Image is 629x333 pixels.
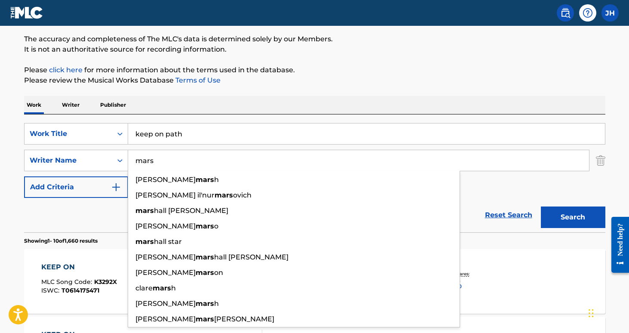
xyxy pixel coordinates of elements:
a: KEEP ONMLC Song Code:K3292XISWC:T0614175471Writers (4)[PERSON_NAME] [PERSON_NAME] [PERSON_NAME], ... [24,249,605,314]
p: Showing 1 - 10 of 1,660 results [24,237,98,245]
a: Public Search [557,4,574,22]
p: Work [24,96,44,114]
span: h [171,284,176,292]
iframe: Resource Center [605,210,629,281]
iframe: Chat Widget [586,292,629,333]
p: Publisher [98,96,129,114]
img: 9d2ae6d4665cec9f34b9.svg [111,182,121,192]
span: o [214,222,218,230]
span: [PERSON_NAME] [135,268,196,277]
span: [PERSON_NAME] il'nur [135,191,215,199]
div: User Menu [601,4,619,22]
strong: mars [135,237,154,246]
strong: mars [196,253,214,261]
span: h [214,176,219,184]
div: KEEP ON [41,262,117,272]
span: clare [135,284,153,292]
img: search [560,8,571,18]
span: [PERSON_NAME] [135,222,196,230]
p: It is not an authoritative source for recording information. [24,44,605,55]
img: MLC Logo [10,6,43,19]
span: [PERSON_NAME] [135,315,196,323]
strong: mars [196,222,214,230]
p: Please for more information about the terms used in the database. [24,65,605,75]
span: hall [PERSON_NAME] [214,253,288,261]
div: Drag [589,300,594,326]
strong: mars [215,191,233,199]
span: on [214,268,223,277]
strong: mars [196,268,214,277]
a: click here [49,66,83,74]
form: Search Form [24,123,605,232]
p: Writer [59,96,82,114]
button: Add Criteria [24,176,128,198]
span: ISWC : [41,287,61,294]
div: Help [579,4,596,22]
p: Please review the Musical Works Database [24,75,605,86]
div: Work Title [30,129,107,139]
strong: mars [196,315,214,323]
span: hall [PERSON_NAME] [154,207,228,215]
p: The accuracy and completeness of The MLC's data is determined solely by our Members. [24,34,605,44]
span: MLC Song Code : [41,278,94,286]
span: [PERSON_NAME] [135,176,196,184]
span: T0614175471 [61,287,99,294]
span: ovich [233,191,252,199]
img: help [583,8,593,18]
strong: mars [196,299,214,308]
a: Terms of Use [174,76,221,84]
span: [PERSON_NAME] [214,315,274,323]
img: Delete Criterion [596,150,605,171]
strong: mars [135,207,154,215]
span: h [214,299,219,308]
span: [PERSON_NAME] [135,299,196,308]
strong: mars [196,176,214,184]
a: Reset Search [481,206,537,225]
span: K3292X [94,278,117,286]
strong: mars [153,284,171,292]
span: hall star [154,237,182,246]
div: Writer Name [30,155,107,166]
span: [PERSON_NAME] [135,253,196,261]
button: Search [541,207,605,228]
